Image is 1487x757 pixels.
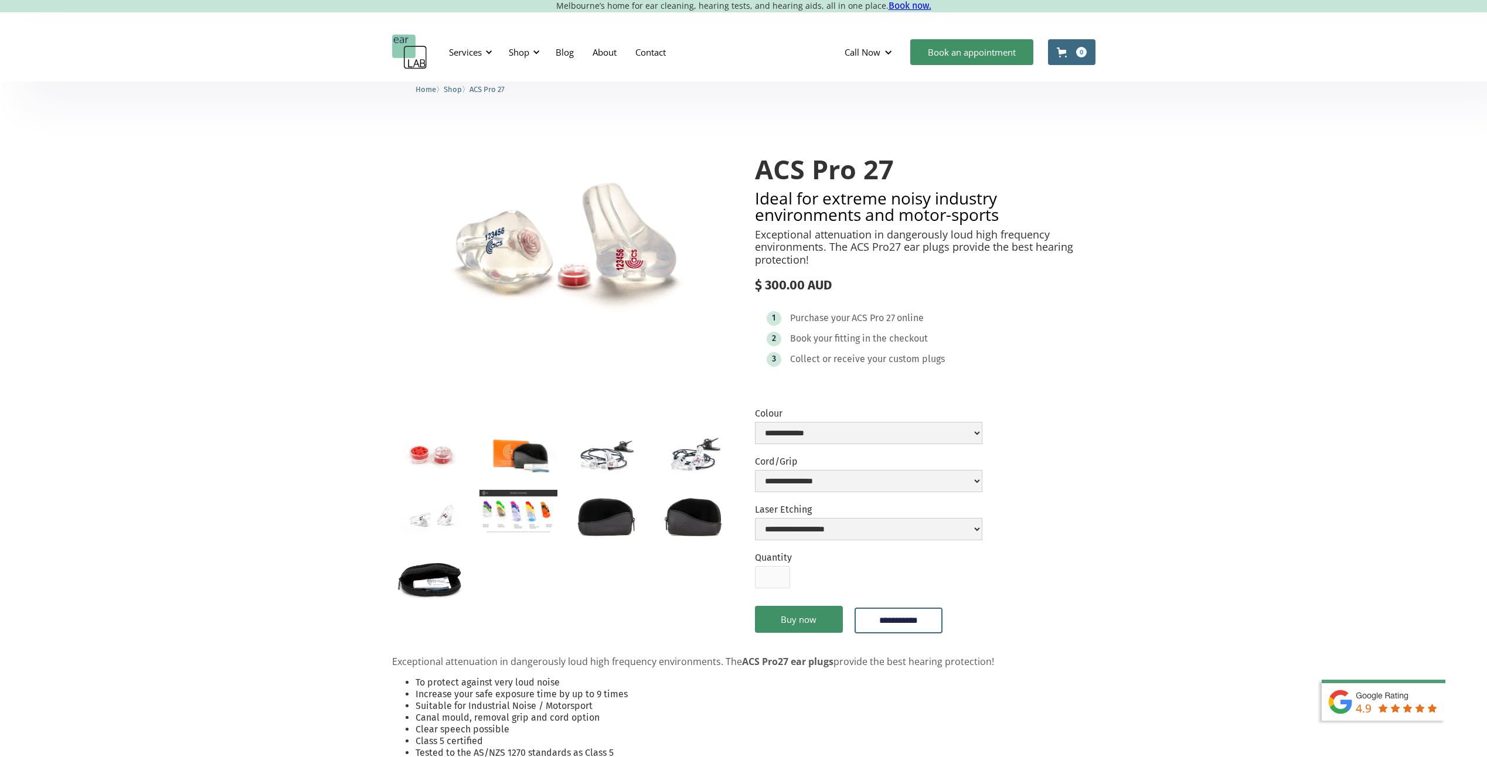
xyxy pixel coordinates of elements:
a: open lightbox [392,551,470,602]
h2: Ideal for extreme noisy industry environments and motor-sports [755,190,1095,223]
li: Increase your safe exposure time by up to 9 times [416,688,1095,700]
li: Suitable for Industrial Noise / Motorsport [416,700,1095,712]
img: ACS Pro 27 [392,131,733,365]
a: open lightbox [479,490,557,534]
a: open lightbox [567,490,645,541]
li: 〉 [444,83,469,96]
li: Clear speech possible [416,724,1095,735]
label: Cord/Grip [755,456,982,467]
a: Home [416,83,436,94]
label: Colour [755,408,982,419]
label: Laser Etching [755,504,982,515]
div: 3 [772,354,776,363]
label: Quantity [755,552,792,563]
div: Call Now [845,46,880,58]
div: ACS Pro 27 [852,312,895,324]
li: 〉 [416,83,444,96]
span: Home [416,85,436,94]
a: home [392,35,427,70]
a: open lightbox [654,428,732,480]
div: Book your fitting in the checkout [790,333,928,345]
a: Open cart [1048,39,1095,65]
div: Purchase your [790,312,850,324]
div: Call Now [835,35,904,70]
div: 2 [772,334,776,343]
a: About [583,35,626,69]
a: open lightbox [392,428,470,480]
h1: ACS Pro 27 [755,155,1095,184]
li: Canal mould, removal grip and cord option [416,712,1095,724]
div: $ 300.00 AUD [755,278,1095,293]
span: Shop [444,85,462,94]
a: Buy now [755,606,843,633]
a: open lightbox [654,490,732,541]
a: Contact [626,35,675,69]
li: Class 5 certified [416,735,1095,747]
span: ACS Pro 27 [469,85,505,94]
a: open lightbox [392,490,470,541]
div: Shop [502,35,543,70]
li: To protect against very loud noise [416,677,1095,688]
a: Book an appointment [910,39,1033,65]
a: ACS Pro 27 [469,83,505,94]
a: open lightbox [392,131,733,365]
a: open lightbox [567,428,645,480]
p: Exceptional attenuation in dangerously loud high frequency environments. The provide the best hea... [392,656,1095,667]
strong: ACS Pro27 ear plugs [742,655,833,668]
div: 0 [1076,47,1087,57]
div: Services [449,46,482,58]
div: Shop [509,46,529,58]
div: 1 [772,313,775,322]
div: Services [442,35,496,70]
a: Shop [444,83,462,94]
p: Exceptional attenuation in dangerously loud high frequency environments. The ACS Pro27 ear plugs ... [755,229,1095,267]
a: Blog [546,35,583,69]
div: Collect or receive your custom plugs [790,353,945,365]
div: online [897,312,924,324]
a: open lightbox [479,428,557,480]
